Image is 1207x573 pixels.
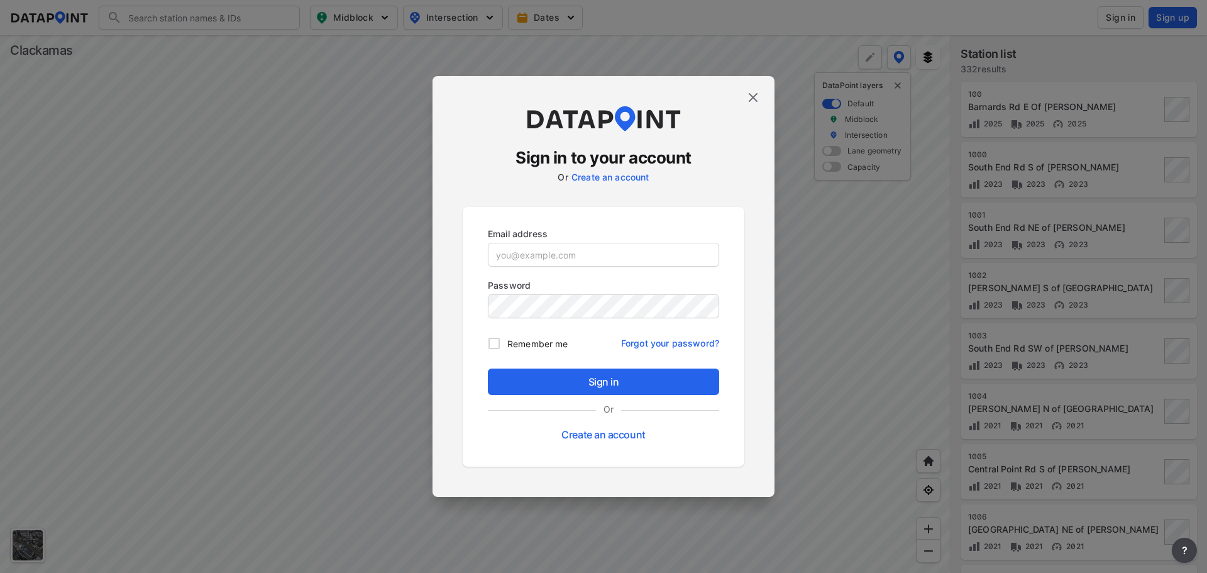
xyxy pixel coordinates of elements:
[1179,543,1189,558] span: ?
[596,403,621,416] label: Or
[463,147,744,169] h3: Sign in to your account
[561,428,645,441] a: Create an account
[558,172,568,182] label: Or
[488,227,719,240] p: Email address
[507,337,568,350] span: Remember me
[621,330,719,350] a: Forgot your password?
[488,279,719,292] p: Password
[746,90,761,105] img: close.efbf2170.svg
[525,106,682,131] img: dataPointLogo.9353c09d.svg
[498,374,709,389] span: Sign in
[1172,538,1197,563] button: more
[488,369,719,395] button: Sign in
[571,172,649,182] a: Create an account
[488,243,719,266] input: you@example.com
